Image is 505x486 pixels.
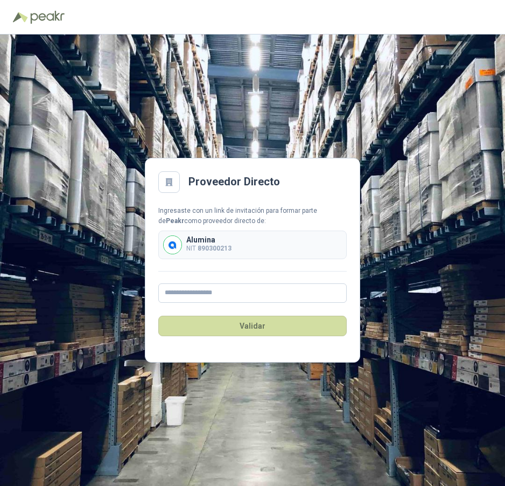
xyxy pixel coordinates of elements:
b: 890300213 [198,245,232,252]
b: Peakr [166,217,184,225]
p: NIT [186,244,232,254]
img: Logo [13,12,28,23]
div: Ingresaste con un link de invitación para formar parte de como proveedor directo de: [158,206,347,226]
img: Company Logo [164,236,181,254]
h2: Proveedor Directo [188,173,280,190]
button: Validar [158,316,347,336]
p: Alumina [186,236,232,244]
img: Peakr [30,11,65,24]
